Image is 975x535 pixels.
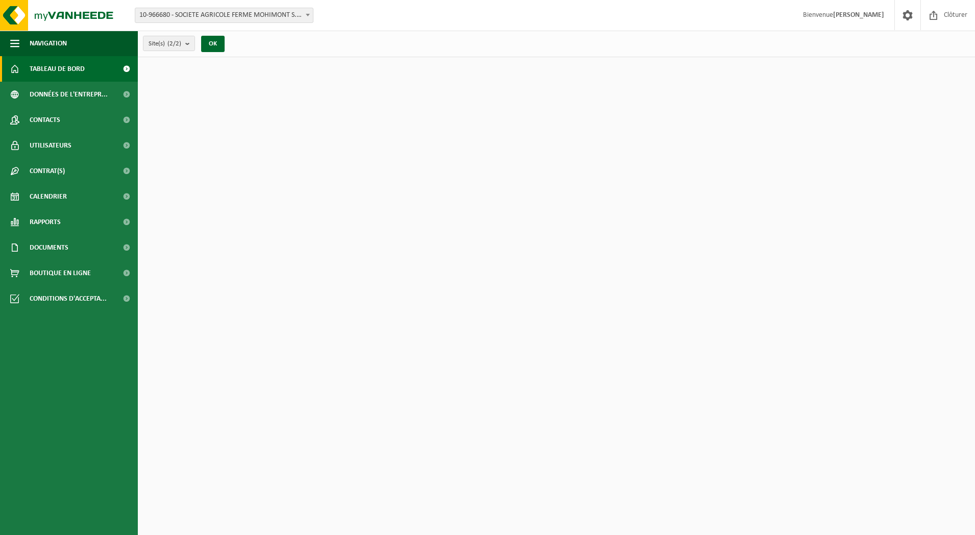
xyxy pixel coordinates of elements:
button: OK [201,36,225,52]
span: Conditions d'accepta... [30,286,107,311]
span: Rapports [30,209,61,235]
span: 10-966680 - SOCIETE AGRICOLE FERME MOHIMONT S. AGR. - BOVESSE [135,8,313,23]
span: Site(s) [149,36,181,52]
count: (2/2) [167,40,181,47]
span: Tableau de bord [30,56,85,82]
span: Navigation [30,31,67,56]
span: Contrat(s) [30,158,65,184]
span: 10-966680 - SOCIETE AGRICOLE FERME MOHIMONT S. AGR. - BOVESSE [135,8,313,22]
button: Site(s)(2/2) [143,36,195,51]
span: Documents [30,235,68,260]
span: Utilisateurs [30,133,71,158]
span: Calendrier [30,184,67,209]
strong: [PERSON_NAME] [833,11,884,19]
span: Contacts [30,107,60,133]
span: Données de l'entrepr... [30,82,108,107]
span: Boutique en ligne [30,260,91,286]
